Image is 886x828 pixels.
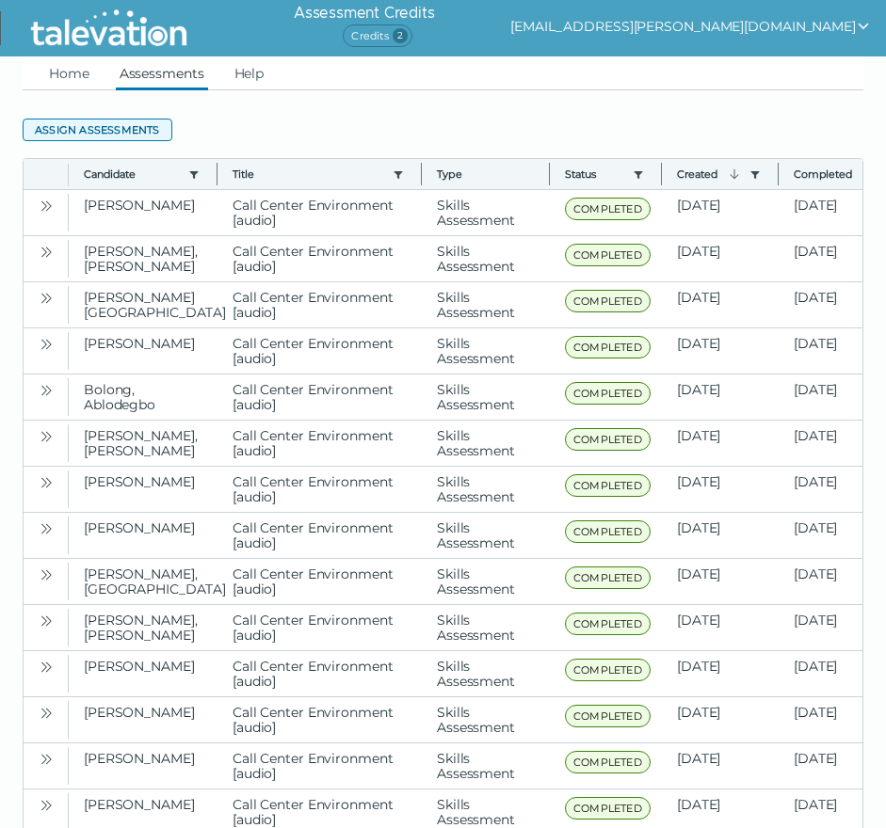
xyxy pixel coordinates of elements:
[35,701,57,724] button: Open
[565,613,651,635] span: COMPLETED
[422,328,550,374] clr-dg-cell: Skills Assessment
[217,328,422,374] clr-dg-cell: Call Center Environment [audio]
[662,190,779,235] clr-dg-cell: [DATE]
[217,190,422,235] clr-dg-cell: Call Center Environment [audio]
[662,374,779,420] clr-dg-cell: [DATE]
[565,244,651,266] span: COMPLETED
[422,236,550,281] clr-dg-cell: Skills Assessment
[39,706,54,721] cds-icon: Open
[69,513,217,558] clr-dg-cell: [PERSON_NAME]
[565,336,651,358] span: COMPLETED
[39,613,54,629] cds-icon: Open
[565,751,651,773] span: COMPLETED
[422,743,550,788] clr-dg-cell: Skills Assessment
[35,378,57,401] button: Open
[543,153,556,194] button: Column resize handle
[116,56,208,90] a: Assessments
[794,167,862,182] button: Completed
[39,337,54,352] cds-icon: Open
[422,513,550,558] clr-dg-cell: Skills Assessment
[39,798,54,813] cds-icon: Open
[35,747,57,770] button: Open
[565,705,651,727] span: COMPLETED
[217,236,422,281] clr-dg-cell: Call Center Environment [audio]
[217,651,422,696] clr-dg-cell: Call Center Environment [audio]
[662,421,779,466] clr-dg-cell: [DATE]
[565,659,651,681] span: COMPLETED
[23,5,195,52] img: Talevation_Logo_Transparent_white.png
[35,194,57,216] button: Open
[662,743,779,788] clr-dg-cell: [DATE]
[662,513,779,558] clr-dg-cell: [DATE]
[39,752,54,767] cds-icon: Open
[422,374,550,420] clr-dg-cell: Skills Assessment
[69,421,217,466] clr-dg-cell: [PERSON_NAME], [PERSON_NAME]
[35,424,57,447] button: Open
[39,245,54,260] cds-icon: Open
[217,374,422,420] clr-dg-cell: Call Center Environment [audio]
[231,56,268,90] a: Help
[233,167,385,182] button: Title
[69,651,217,696] clr-dg-cell: [PERSON_NAME]
[217,697,422,742] clr-dg-cell: Call Center Environment [audio]
[23,119,172,141] button: Assign assessments
[422,651,550,696] clr-dg-cell: Skills Assessment
[422,467,550,512] clr-dg-cell: Skills Assessment
[662,236,779,281] clr-dg-cell: [DATE]
[35,517,57,539] button: Open
[69,190,217,235] clr-dg-cell: [PERSON_NAME]
[662,328,779,374] clr-dg-cell: [DATE]
[45,56,93,90] a: Home
[35,332,57,355] button: Open
[39,660,54,675] cds-icon: Open
[69,743,217,788] clr-dg-cell: [PERSON_NAME]
[84,167,181,182] button: Candidate
[35,655,57,677] button: Open
[39,475,54,490] cds-icon: Open
[39,199,54,214] cds-icon: Open
[39,521,54,536] cds-icon: Open
[565,198,651,220] span: COMPLETED
[662,467,779,512] clr-dg-cell: [DATE]
[39,291,54,306] cds-icon: Open
[69,605,217,650] clr-dg-cell: [PERSON_NAME], [PERSON_NAME]
[662,282,779,327] clr-dg-cell: [DATE]
[217,467,422,512] clr-dg-cell: Call Center Environment [audio]
[422,282,550,327] clr-dg-cell: Skills Assessment
[565,167,625,182] button: Status
[69,467,217,512] clr-dg-cell: [PERSON_NAME]
[422,190,550,235] clr-dg-cell: Skills Assessment
[677,167,742,182] button: Created
[662,697,779,742] clr-dg-cell: [DATE]
[772,153,784,194] button: Column resize handle
[69,236,217,281] clr-dg-cell: [PERSON_NAME], [PERSON_NAME]
[69,697,217,742] clr-dg-cell: [PERSON_NAME]
[35,609,57,631] button: Open
[662,605,779,650] clr-dg-cell: [DATE]
[69,282,217,327] clr-dg-cell: [PERSON_NAME][GEOGRAPHIC_DATA]
[217,605,422,650] clr-dg-cell: Call Center Environment [audio]
[343,24,411,47] span: Credits
[35,563,57,585] button: Open
[35,470,57,493] button: Open
[565,474,651,497] span: COMPLETED
[565,797,651,820] span: COMPLETED
[35,240,57,263] button: Open
[437,167,534,182] span: Type
[217,559,422,604] clr-dg-cell: Call Center Environment [audio]
[510,15,871,38] button: show user actions
[39,567,54,582] cds-icon: Open
[422,559,550,604] clr-dg-cell: Skills Assessment
[217,421,422,466] clr-dg-cell: Call Center Environment [audio]
[565,566,651,589] span: COMPLETED
[565,290,651,312] span: COMPLETED
[69,559,217,604] clr-dg-cell: [PERSON_NAME], [GEOGRAPHIC_DATA]
[422,421,550,466] clr-dg-cell: Skills Assessment
[565,382,651,405] span: COMPLETED
[565,520,651,543] span: COMPLETED
[393,28,408,43] span: 2
[39,383,54,398] cds-icon: Open
[35,793,57,816] button: Open
[565,428,651,451] span: COMPLETED
[655,153,668,194] button: Column resize handle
